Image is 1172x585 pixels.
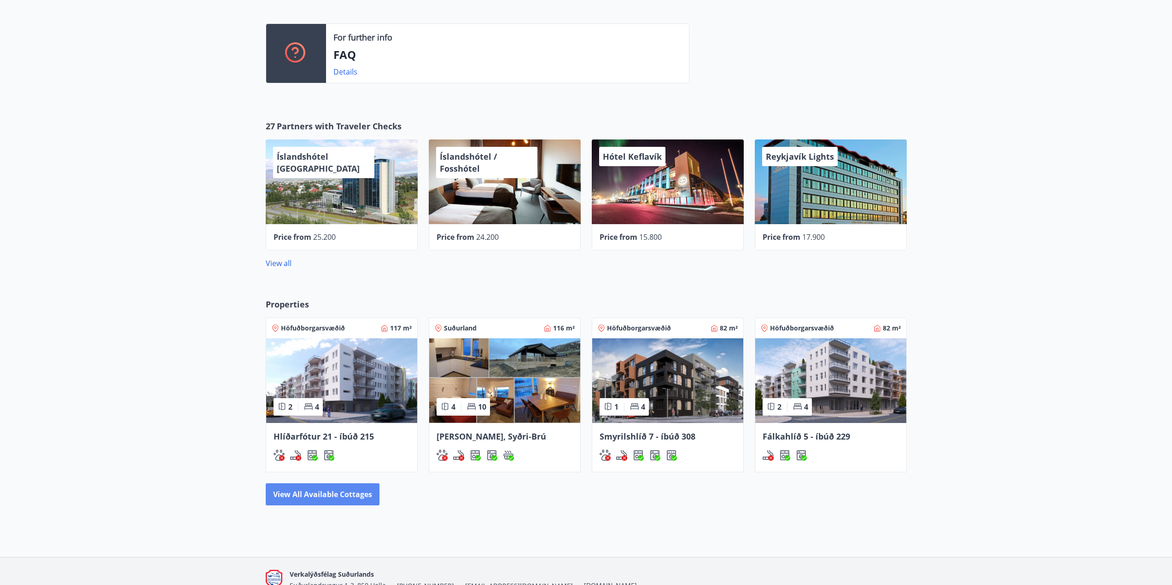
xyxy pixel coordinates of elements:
[437,232,474,242] span: Price from
[796,450,807,461] img: Dl16BY4EX9PAW649lg1C3oBuIaAsR6QVDQBO2cTm.svg
[437,450,448,461] img: pxcaIm5dSOV3FS4whs1soiYWTwFQvksT25a9J10C.svg
[616,450,627,461] img: QNIUl6Cv9L9rHgMXwuzGLuiJOj7RKqxk9mBFPqjq.svg
[755,338,906,423] img: Paella dish
[390,324,412,333] span: 117 m²
[288,402,292,412] span: 2
[603,151,662,162] span: Hótel Keflavík
[307,450,318,461] img: 7hj2GulIrg6h11dFIpsIzg8Ak2vZaScVwTihwv8g.svg
[639,232,662,242] span: 15.800
[777,402,781,412] span: 2
[266,483,379,505] button: View all available cottages
[486,450,497,461] div: Washing Machine
[274,450,285,461] img: pxcaIm5dSOV3FS4whs1soiYWTwFQvksT25a9J10C.svg
[666,450,677,461] img: hddCLTAnxqFUMr1fxmbGG8zWilo2syolR0f9UjPn.svg
[779,450,790,461] div: Dishwasher
[476,232,499,242] span: 24.200
[600,450,611,461] img: pxcaIm5dSOV3FS4whs1soiYWTwFQvksT25a9J10C.svg
[290,450,301,461] img: QNIUl6Cv9L9rHgMXwuzGLuiJOj7RKqxk9mBFPqjq.svg
[478,402,486,412] span: 10
[274,431,374,442] span: Hlíðarfótur 21 - íbúð 215
[451,402,455,412] span: 4
[281,324,345,333] span: Höfuðborgarsvæðið
[770,324,834,333] span: Höfuðborgarsvæðið
[649,450,660,461] img: Dl16BY4EX9PAW649lg1C3oBuIaAsR6QVDQBO2cTm.svg
[883,324,901,333] span: 82 m²
[470,450,481,461] div: Dishwasher
[277,120,402,132] span: Partners with Traveler Checks
[763,450,774,461] img: QNIUl6Cv9L9rHgMXwuzGLuiJOj7RKqxk9mBFPqjq.svg
[437,450,448,461] div: Pets
[666,450,677,461] div: Dryer
[333,47,682,63] p: FAQ
[290,570,374,579] span: Verkalýðsfélag Suðurlands
[290,450,301,461] div: Smoking / Vape
[763,431,850,442] span: Fálkahlíð 5 - íbúð 229
[641,402,645,412] span: 4
[600,450,611,461] div: Pets
[607,324,671,333] span: Höfuðborgarsvæðið
[600,431,695,442] span: Smyrilshlíð 7 - íbúð 308
[763,450,774,461] div: Smoking / Vape
[616,450,627,461] div: Smoking / Vape
[763,232,800,242] span: Price from
[307,450,318,461] div: Dishwasher
[453,450,464,461] img: QNIUl6Cv9L9rHgMXwuzGLuiJOj7RKqxk9mBFPqjq.svg
[333,31,392,43] p: For further info
[429,338,580,423] img: Paella dish
[649,450,660,461] div: Washing Machine
[720,324,738,333] span: 82 m²
[766,151,834,162] span: Reykjavík Lights
[315,402,319,412] span: 4
[796,450,807,461] div: Washing Machine
[266,338,417,423] img: Paella dish
[266,298,309,310] span: Properties
[486,450,497,461] img: Dl16BY4EX9PAW649lg1C3oBuIaAsR6QVDQBO2cTm.svg
[633,450,644,461] img: 7hj2GulIrg6h11dFIpsIzg8Ak2vZaScVwTihwv8g.svg
[437,431,546,442] span: [PERSON_NAME], Syðri-Brú
[779,450,790,461] img: 7hj2GulIrg6h11dFIpsIzg8Ak2vZaScVwTihwv8g.svg
[802,232,825,242] span: 17.900
[503,450,514,461] img: h89QDIuHlAdpqTriuIvuEWkTH976fOgBEOOeu1mi.svg
[633,450,644,461] div: Dishwasher
[277,151,360,174] span: Íslandshótel [GEOGRAPHIC_DATA]
[453,450,464,461] div: Smoking / Vape
[553,324,575,333] span: 116 m²
[592,338,743,423] img: Paella dish
[266,120,275,132] span: 27
[440,151,497,174] span: Íslandshótel / Fosshótel
[323,450,334,461] div: Washing Machine
[274,450,285,461] div: Pets
[323,450,334,461] img: Dl16BY4EX9PAW649lg1C3oBuIaAsR6QVDQBO2cTm.svg
[444,324,477,333] span: Suðurland
[266,258,292,268] a: View all
[274,232,311,242] span: Price from
[600,232,637,242] span: Price from
[333,67,357,77] a: Details
[503,450,514,461] div: Jacuzzi
[804,402,808,412] span: 4
[313,232,336,242] span: 25.200
[470,450,481,461] img: 7hj2GulIrg6h11dFIpsIzg8Ak2vZaScVwTihwv8g.svg
[614,402,618,412] span: 1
